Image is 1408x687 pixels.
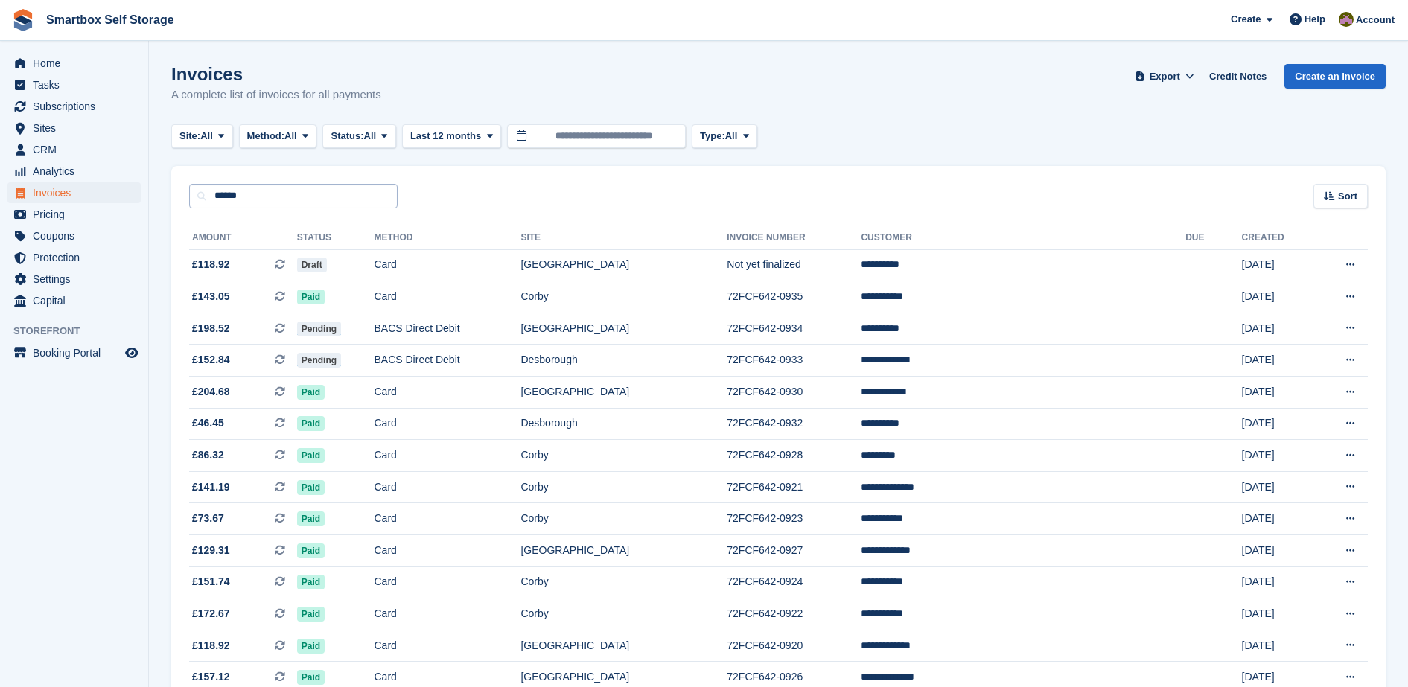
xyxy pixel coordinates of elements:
td: Corby [520,281,727,313]
td: [GEOGRAPHIC_DATA] [520,377,727,409]
td: BACS Direct Debit [374,313,520,345]
td: [DATE] [1242,281,1315,313]
span: £73.67 [192,511,224,526]
span: Sites [33,118,122,138]
td: BACS Direct Debit [374,345,520,377]
a: Create an Invoice [1284,64,1386,89]
button: Site: All [171,124,233,149]
span: Analytics [33,161,122,182]
span: Paid [297,416,325,431]
td: Corby [520,471,727,503]
td: 72FCF642-0922 [727,598,861,630]
td: 72FCF642-0921 [727,471,861,503]
td: 72FCF642-0932 [727,408,861,440]
td: Card [374,535,520,567]
a: menu [7,182,141,203]
span: Site: [179,129,200,144]
span: Settings [33,269,122,290]
span: Last 12 months [410,129,481,144]
span: Paid [297,290,325,304]
td: Desborough [520,345,727,377]
span: Status: [331,129,363,144]
td: [DATE] [1242,249,1315,281]
td: [DATE] [1242,503,1315,535]
span: Sort [1338,189,1357,204]
span: Method: [247,129,285,144]
td: 72FCF642-0923 [727,503,861,535]
td: 72FCF642-0935 [727,281,861,313]
span: £152.84 [192,352,230,368]
th: Due [1185,226,1241,250]
td: Corby [520,566,727,598]
th: Created [1242,226,1315,250]
td: Corby [520,503,727,535]
button: Last 12 months [402,124,501,149]
th: Customer [861,226,1185,250]
td: Card [374,281,520,313]
span: Paid [297,448,325,463]
p: A complete list of invoices for all payments [171,86,381,103]
span: £204.68 [192,384,230,400]
a: menu [7,53,141,74]
a: menu [7,226,141,246]
span: Paid [297,670,325,685]
a: menu [7,96,141,117]
td: 72FCF642-0933 [727,345,861,377]
td: [DATE] [1242,471,1315,503]
span: £118.92 [192,638,230,654]
td: Card [374,598,520,630]
a: menu [7,74,141,95]
span: Paid [297,480,325,495]
td: Card [374,440,520,472]
span: £118.92 [192,257,230,272]
span: All [284,129,297,144]
a: menu [7,247,141,268]
span: Type: [700,129,725,144]
td: [DATE] [1242,535,1315,567]
a: menu [7,269,141,290]
td: 72FCF642-0924 [727,566,861,598]
span: Coupons [33,226,122,246]
span: Tasks [33,74,122,95]
span: Home [33,53,122,74]
button: Type: All [692,124,757,149]
span: £151.74 [192,574,230,589]
span: Subscriptions [33,96,122,117]
td: Desborough [520,408,727,440]
a: menu [7,118,141,138]
td: [GEOGRAPHIC_DATA] [520,630,727,662]
span: £129.31 [192,543,230,558]
td: Corby [520,598,727,630]
a: menu [7,290,141,311]
td: [DATE] [1242,345,1315,377]
h1: Invoices [171,64,381,84]
span: Paid [297,511,325,526]
td: 72FCF642-0927 [727,535,861,567]
td: [DATE] [1242,408,1315,440]
th: Amount [189,226,297,250]
button: Export [1132,64,1197,89]
th: Invoice Number [727,226,861,250]
span: Account [1356,13,1395,28]
td: [GEOGRAPHIC_DATA] [520,313,727,345]
span: Pricing [33,204,122,225]
td: Card [374,566,520,598]
span: Paid [297,575,325,589]
span: £172.67 [192,606,230,622]
span: All [725,129,738,144]
img: stora-icon-8386f47178a22dfd0bd8f6a31ec36ba5ce8667c1dd55bd0f319d3a0aa187defe.svg [12,9,34,31]
span: £143.05 [192,289,230,304]
td: [DATE] [1242,377,1315,409]
span: Pending [297,322,341,336]
td: 72FCF642-0928 [727,440,861,472]
td: Card [374,249,520,281]
td: [DATE] [1242,630,1315,662]
a: menu [7,161,141,182]
th: Status [297,226,375,250]
span: Booking Portal [33,342,122,363]
span: Draft [297,258,327,272]
td: Card [374,408,520,440]
td: Card [374,630,520,662]
a: Credit Notes [1203,64,1272,89]
span: Paid [297,543,325,558]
